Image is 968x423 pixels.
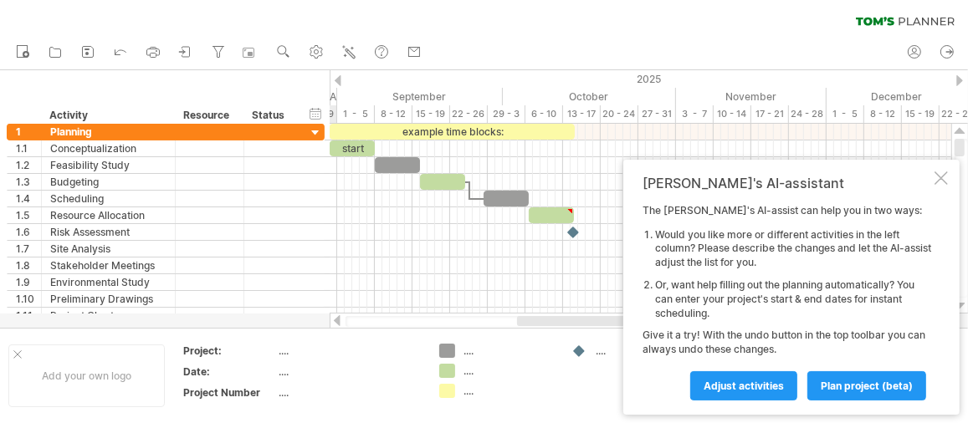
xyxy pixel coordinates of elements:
div: Feasibility Study [50,157,166,173]
div: 24 - 28 [789,105,827,123]
div: example time blocks: [330,124,575,140]
li: Would you like more or different activities in the left column? Please describe the changes and l... [655,228,931,270]
div: 22 - 26 [450,105,488,123]
div: 1.4 [16,191,41,206]
div: 10 - 14 [714,105,751,123]
div: Project Number [183,385,275,400]
li: Or, want help filling out the planning automatically? You can enter your project's start & end da... [655,278,931,320]
div: 1.5 [16,207,41,223]
div: Resource [183,107,234,124]
div: Environmental Study [50,274,166,290]
div: 15 - 19 [412,105,450,123]
div: 6 - 10 [525,105,563,123]
div: 1.6 [16,224,41,240]
div: Conceptualization [50,140,166,156]
a: Adjust activities [690,371,797,400]
a: plan project (beta) [807,371,926,400]
div: [PERSON_NAME]'s AI-assistant [643,175,931,191]
div: .... [596,344,687,358]
div: .... [464,384,555,398]
div: Activity [49,107,166,124]
div: 1.7 [16,241,41,257]
div: 8 - 12 [864,105,902,123]
div: 1.8 [16,257,41,273]
div: .... [464,344,555,358]
div: Project Charter [50,308,166,324]
div: September 2025 [337,88,503,105]
div: Preliminary Drawings [50,291,166,307]
div: Budgeting [50,174,166,190]
div: Risk Assessment [50,224,166,240]
div: 29 - 3 [488,105,525,123]
div: October 2025 [503,88,676,105]
span: plan project (beta) [821,380,913,392]
div: 20 - 24 [601,105,638,123]
div: 27 - 31 [638,105,676,123]
div: 8 - 12 [375,105,412,123]
div: 1.9 [16,274,41,290]
div: .... [279,364,419,379]
div: 1 - 5 [827,105,864,123]
div: 1 - 5 [337,105,375,123]
div: Scheduling [50,191,166,206]
div: Planning [50,124,166,140]
div: 1 [16,124,41,140]
div: 1.10 [16,291,41,307]
div: Add your own logo [8,344,165,407]
div: 3 - 7 [676,105,714,123]
div: November 2025 [676,88,827,105]
div: 1.3 [16,174,41,190]
div: Project: [183,344,275,358]
div: The [PERSON_NAME]'s AI-assist can help you in two ways: Give it a try! With the undo button in th... [643,204,931,400]
div: 17 - 21 [751,105,789,123]
span: Adjust activities [704,380,784,392]
div: 15 - 19 [902,105,940,123]
div: Site Analysis [50,241,166,257]
div: Stakeholder Meetings [50,257,166,273]
div: Status [252,107,289,124]
div: Resource Allocation [50,207,166,223]
div: 1.2 [16,157,41,173]
div: 1.11 [16,308,41,324]
div: 1.1 [16,140,41,156]
div: .... [464,364,555,378]
div: start [330,140,375,156]
div: 13 - 17 [563,105,601,123]
div: .... [279,344,419,358]
div: .... [279,385,419,400]
div: Date: [183,364,275,379]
